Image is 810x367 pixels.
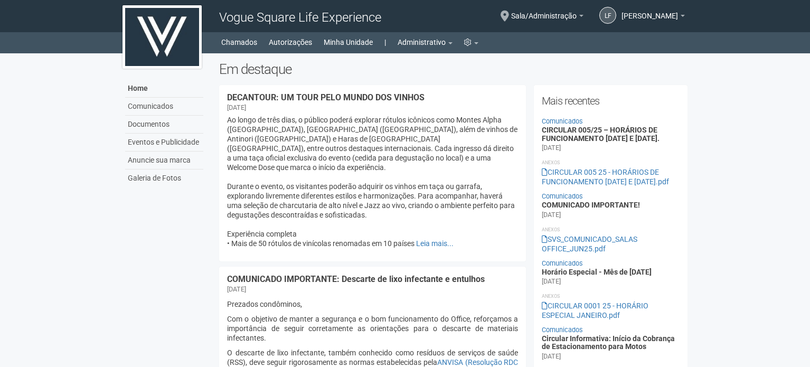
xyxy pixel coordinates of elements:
li: Anexos [542,225,680,234]
a: Circular Informativa: Início da Cobrança de Estacionamento para Motos [542,334,675,351]
a: Comunicados [542,192,583,200]
li: Anexos [542,158,680,167]
a: Chamados [221,35,257,50]
a: [PERSON_NAME] [621,13,685,22]
h2: Mais recentes [542,93,680,109]
a: | [384,35,386,50]
a: Comunicados [125,98,203,116]
a: COMUNICADO IMPORTANTE! [542,201,640,209]
p: Ao longo de três dias, o público poderá explorar rótulos icônicos como Montes Alpha ([GEOGRAPHIC_... [227,115,518,248]
a: CIRCULAR 0001 25 - HORÁRIO ESPECIAL JANEIRO.pdf [542,302,648,319]
a: Home [125,80,203,98]
p: Com o objetivo de manter a segurança e o bom funcionamento do Office, reforçamos a importância de... [227,314,518,343]
a: Comunicados [542,117,583,125]
a: Leia mais... [416,239,454,248]
div: [DATE] [227,285,246,294]
a: Galeria de Fotos [125,170,203,187]
a: Comunicados [542,326,583,334]
a: CIRCULAR 005 25 - HORÁRIOS DE FUNCIONAMENTO [DATE] E [DATE].pdf [542,168,669,186]
p: Prezados condôminos, [227,299,518,309]
a: Minha Unidade [324,35,373,50]
span: Vogue Square Life Experience [219,10,381,25]
a: Sala/Administração [511,13,583,22]
a: Horário Especial - Mês de [DATE] [542,268,652,276]
div: [DATE] [542,143,561,153]
a: CIRCULAR 005/25 – HORÁRIOS DE FUNCIONAMENTO [DATE] E [DATE]. [542,126,660,142]
span: Letícia Florim [621,2,678,20]
img: logo.jpg [123,5,202,69]
a: DECANTOUR: UM TOUR PELO MUNDO DOS VINHOS [227,92,425,102]
span: Sala/Administração [511,2,577,20]
h2: Em destaque [219,61,687,77]
a: Comunicados [542,259,583,267]
a: Eventos e Publicidade [125,134,203,152]
div: [DATE] [542,277,561,286]
a: Autorizações [269,35,312,50]
div: [DATE] [542,210,561,220]
li: Anexos [542,291,680,301]
a: SVS_COMUNICADO_SALAS OFFICE_JUN25.pdf [542,235,637,253]
a: LF [599,7,616,24]
div: [DATE] [227,103,246,112]
a: Documentos [125,116,203,134]
a: Anuncie sua marca [125,152,203,170]
a: Administrativo [398,35,453,50]
div: [DATE] [542,352,561,361]
a: Configurações [464,35,478,50]
a: COMUNICADO IMPORTANTE: Descarte de lixo infectante e entulhos [227,274,485,284]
